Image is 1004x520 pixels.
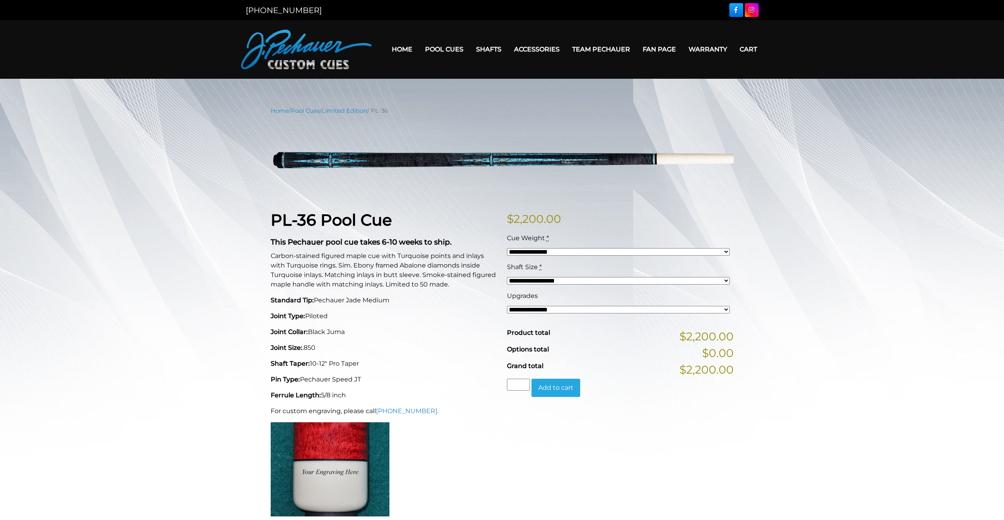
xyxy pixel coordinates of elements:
[271,375,497,384] p: Pechauer Speed JT
[507,362,543,370] span: Grand total
[507,234,545,242] span: Cue Weight
[271,107,289,114] a: Home
[508,39,566,59] a: Accessories
[531,379,580,397] button: Add to cart
[271,296,497,305] p: Pechauer Jade Medium
[271,121,734,198] img: pl-36.png
[271,312,305,320] strong: Joint Type:
[679,328,734,345] span: $2,200.00
[733,39,763,59] a: Cart
[702,345,734,361] span: $0.00
[291,107,320,114] a: Pool Cues
[271,327,497,337] p: Black Juma
[470,39,508,59] a: Shafts
[539,263,542,271] abbr: required
[507,212,514,226] span: $
[271,251,497,289] p: Carbon-stained figured maple cue with Turquoise points and inlays with Turquoise rings. Sim. Ebon...
[271,376,300,383] strong: Pin Type:
[322,107,367,114] a: Limited Edition
[679,361,734,378] span: $2,200.00
[566,39,636,59] a: Team Pechauer
[507,212,561,226] bdi: 2,200.00
[636,39,682,59] a: Fan Page
[271,311,497,321] p: Piloted
[547,234,549,242] abbr: required
[507,292,538,300] span: Upgrades
[271,391,321,399] strong: Ferrule Length:
[271,360,310,367] strong: Shaft Taper:
[271,406,497,416] p: For custom engraving, please call
[246,6,322,15] a: [PHONE_NUMBER]
[271,343,497,353] p: .850
[271,359,497,368] p: 10-12" Pro Taper
[271,237,452,247] strong: This Pechauer pool cue takes 6-10 weeks to ship.
[271,296,314,304] strong: Standard Tip:
[376,407,438,415] a: [PHONE_NUMBER].
[507,345,549,353] span: Options total
[271,391,497,400] p: 5/8 inch
[682,39,733,59] a: Warranty
[241,30,372,69] img: Pechauer Custom Cues
[271,210,392,230] strong: PL-36 Pool Cue
[271,106,734,115] nav: Breadcrumb
[507,329,550,336] span: Product total
[385,39,419,59] a: Home
[271,344,302,351] strong: Joint Size:
[507,263,538,271] span: Shaft Size
[271,328,308,336] strong: Joint Collar:
[419,39,470,59] a: Pool Cues
[507,379,530,391] input: Product quantity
